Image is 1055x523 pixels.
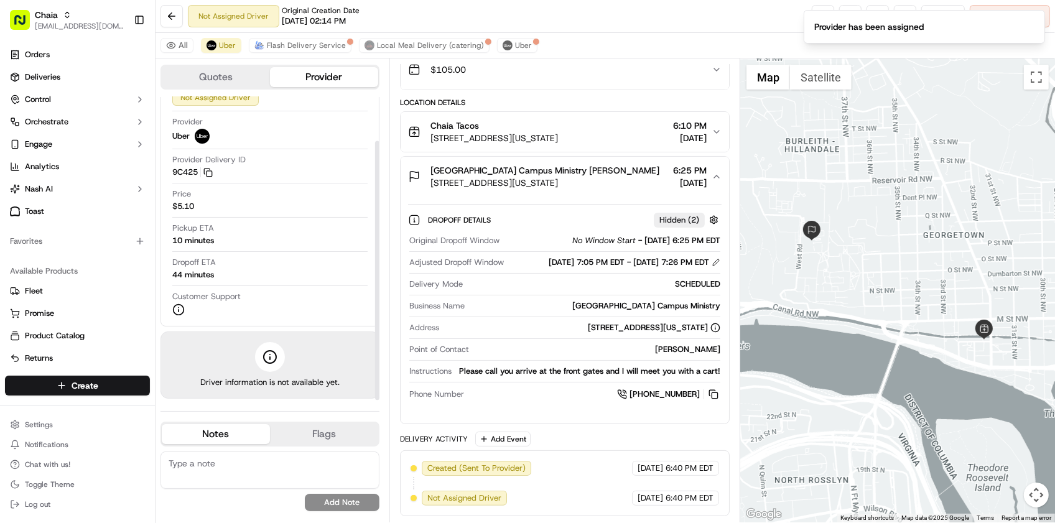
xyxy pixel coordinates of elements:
[430,63,466,76] span: $105.00
[160,38,193,53] button: All
[25,499,50,509] span: Log out
[219,40,236,50] span: Uber
[25,479,75,489] span: Toggle Theme
[5,90,150,109] button: Control
[654,212,722,228] button: Hidden (2)
[282,16,346,27] span: [DATE] 02:14 PM
[25,330,85,341] span: Product Catalog
[427,463,526,474] span: Created (Sent To Provider)
[400,434,468,444] div: Delivery Activity
[638,463,663,474] span: [DATE]
[207,40,216,50] img: uber-new-logo.jpeg
[475,432,531,447] button: Add Event
[32,80,224,93] input: Got a question? Start typing here...
[12,119,35,141] img: 1736555255976-a54dd68f-1ca7-489b-9aae-adbdc363a1c4
[5,348,150,368] button: Returns
[359,38,490,53] button: Local Meal Delivery (catering)
[503,40,513,50] img: uber-new-logo.jpeg
[25,72,60,83] span: Deliveries
[35,9,58,21] button: Chaia
[977,514,994,521] a: Terms (opens in new tab)
[10,206,20,216] img: Toast logo
[12,182,22,192] div: 📗
[430,164,659,177] span: [GEOGRAPHIC_DATA] Campus Ministry [PERSON_NAME]
[5,201,150,221] a: Toast
[211,123,226,137] button: Start new chat
[270,67,378,87] button: Provider
[5,476,150,493] button: Toggle Theme
[409,279,463,290] span: Delivery Mode
[200,377,340,388] span: Driver information is not available yet.
[172,201,194,212] span: $5.10
[201,38,241,53] button: Uber
[25,206,44,217] span: Toast
[638,493,663,504] span: [DATE]
[5,231,150,251] div: Favorites
[7,175,100,198] a: 📗Knowledge Base
[409,322,439,333] span: Address
[195,129,210,144] img: uber-new-logo.jpeg
[249,38,351,53] button: Flash Delivery Service
[5,496,150,513] button: Log out
[10,285,145,297] a: Fleet
[401,112,729,152] button: Chaia Tacos[STREET_ADDRESS][US_STATE]6:10 PM[DATE]
[25,139,52,150] span: Engage
[12,50,226,70] p: Welcome 👋
[401,197,729,423] div: [GEOGRAPHIC_DATA] Campus Ministry [PERSON_NAME][STREET_ADDRESS][US_STATE]6:25 PM[DATE]
[743,506,784,522] a: Open this area in Google Maps (opens a new window)
[5,456,150,473] button: Chat with us!
[72,379,98,392] span: Create
[1024,65,1049,90] button: Toggle fullscreen view
[172,269,214,280] div: 44 minutes
[10,308,145,319] a: Promise
[5,281,150,301] button: Fleet
[515,40,532,50] span: Uber
[401,50,729,90] button: $105.00
[105,182,115,192] div: 💻
[1002,514,1051,521] a: Report a map error
[5,436,150,453] button: Notifications
[673,164,707,177] span: 6:25 PM
[814,21,924,33] div: Provider has been assigned
[25,460,70,470] span: Chat with us!
[25,116,68,127] span: Orchestrate
[673,177,707,189] span: [DATE]
[162,424,270,444] button: Notes
[10,330,145,341] a: Product Catalog
[10,353,145,364] a: Returns
[5,134,150,154] button: Engage
[409,389,464,400] span: Phone Number
[25,308,54,319] span: Promise
[25,94,51,105] span: Control
[409,235,500,246] span: Original Dropoff Window
[497,38,537,53] button: Uber
[254,40,264,50] img: main-logo.png
[5,5,129,35] button: Chaia[EMAIL_ADDRESS][DOMAIN_NAME]
[25,420,53,430] span: Settings
[644,235,720,246] span: [DATE] 6:25 PM EDT
[5,303,150,323] button: Promise
[42,119,204,131] div: Start new chat
[470,300,720,312] div: [GEOGRAPHIC_DATA] Campus Ministry
[172,291,241,302] span: Customer Support
[409,366,452,377] span: Instructions
[270,424,378,444] button: Flags
[172,116,203,127] span: Provider
[666,493,713,504] span: 6:40 PM EDT
[35,21,124,31] button: [EMAIL_ADDRESS][DOMAIN_NAME]
[162,67,270,87] button: Quotes
[802,221,822,241] div: 2
[630,389,700,400] span: [PHONE_NUMBER]
[617,387,720,401] a: [PHONE_NUMBER]
[400,98,730,108] div: Location Details
[25,440,68,450] span: Notifications
[474,344,720,355] div: [PERSON_NAME]
[409,257,504,268] span: Adjusted Dropoff Window
[1024,483,1049,507] button: Map camera controls
[5,326,150,346] button: Product Catalog
[172,131,190,142] span: Uber
[25,183,53,195] span: Nash AI
[118,180,200,193] span: API Documentation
